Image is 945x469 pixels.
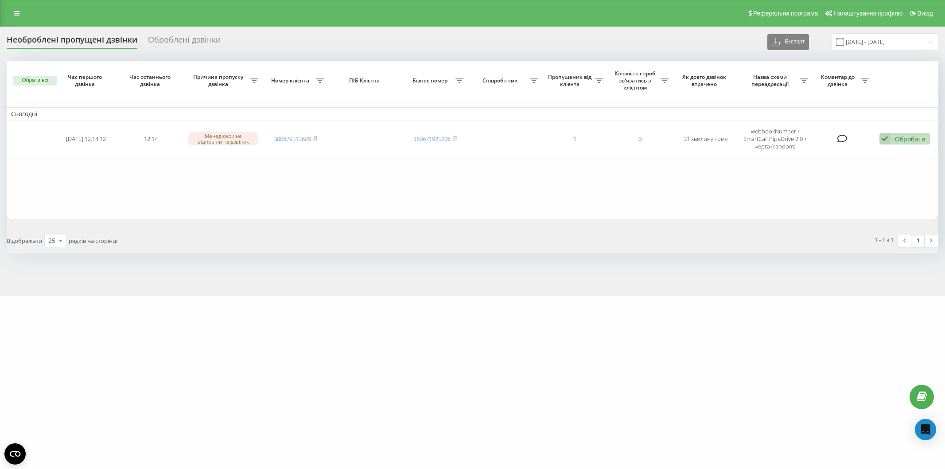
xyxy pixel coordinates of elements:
[274,135,311,143] a: 380679513629
[915,419,936,440] div: Open Intercom Messenger
[612,70,660,91] span: Кількість спроб зв'язатись з клієнтом
[918,10,933,17] span: Вихід
[53,123,118,155] td: [DATE] 12:14:12
[875,235,894,244] div: 1 - 1 з 1
[472,77,530,84] span: Співробітник
[547,74,595,87] span: Пропущених від клієнта
[188,132,258,145] div: Менеджери не відповіли на дзвінок
[188,74,251,87] span: Причина пропуску дзвінка
[767,34,809,50] button: Експорт
[148,35,221,49] div: Оброблені дзвінки
[267,77,315,84] span: Номер клієнта
[126,74,176,87] span: Час останнього дзвінка
[7,35,137,49] div: Необроблені пропущені дзвінки
[542,123,607,155] td: 1
[753,10,818,17] span: Реферальна програма
[118,123,183,155] td: 12:14
[4,443,26,465] button: Open CMP widget
[680,74,731,87] span: Як довго дзвінок втрачено
[7,237,42,245] span: Відображати
[48,236,55,245] div: 25
[13,76,57,86] button: Обрати всі
[413,135,451,143] a: 380671925208
[61,74,111,87] span: Час першого дзвінка
[817,74,861,87] span: Коментар до дзвінка
[607,123,673,155] td: 0
[407,77,455,84] span: Бізнес номер
[911,234,925,247] a: 1
[743,74,800,87] span: Назва схеми переадресації
[69,237,117,245] span: рядків на сторінці
[738,123,813,155] td: webhookNumber / SmartCall PipeDrive 2.0 + черга (random)
[336,77,395,84] span: ПІБ Клієнта
[895,135,926,143] div: Обробити
[673,123,738,155] td: 31 хвилину тому
[833,10,902,17] span: Налаштування профілю
[7,107,938,121] td: Сьогодні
